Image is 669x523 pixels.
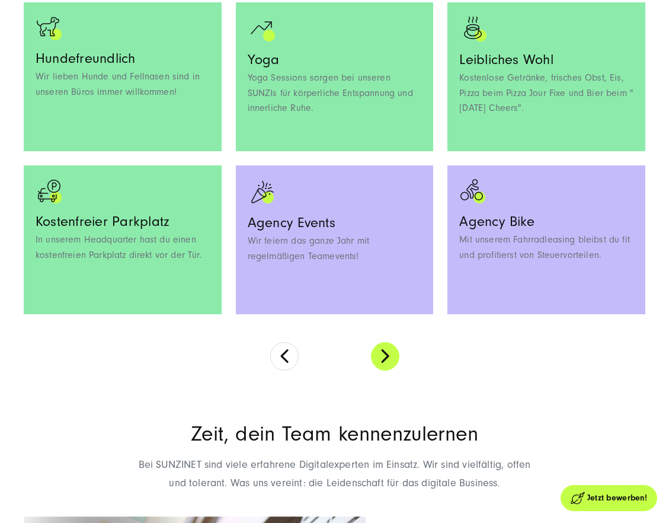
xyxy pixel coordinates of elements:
[248,177,277,207] img: Ein Symbol einer Konfettitüte
[248,71,422,116] p: Yoga Sessions sorgen bei unseren SUNZIs für körperliche Entspannung und innerliche Ruhe.
[459,14,489,44] img: Symbol eines dampfenden Kaffees
[248,234,422,264] p: Wir feiern das ganze Jahr mit regelmäßigen Teamevents!
[459,214,633,229] h3: Agency Bike
[130,424,540,444] h2: Zeit, dein Team kennenzulernen
[459,71,633,116] p: Kostenlose Getränke, frisches Obst, Eis, Pizza beim Pizza Jour Fixe und Bier beim "[DATE] Cheers".
[36,69,210,100] p: Wir lieben Hunde und Fellnasen sind in unseren Büros immer willkommen!
[459,177,488,206] img: bike
[248,52,422,67] h3: Yoga
[561,485,657,511] a: Jetzt bewerben!
[130,456,540,492] p: Bei SUNZINET sind viele erfahrene Digitalexperten im Einsatz. Wir sind vielfältig, offen und tole...
[248,14,277,44] img: Ein positiver Graph als Icon
[248,215,422,230] h3: Agency Events
[459,232,633,263] p: Mit unserem Fahrradleasing bleibst du fit und profitierst von Steuervorteilen.
[459,52,633,67] h3: Leibliches Wohl
[36,177,64,206] img: parking
[36,232,210,263] p: In unserem Headquarter hast du einen kostenfreien Parkplatz direkt vor der Tür.
[36,51,210,66] h3: Hundefreundlich
[36,14,64,43] img: dog
[36,214,210,229] h3: Kostenfreier Parkplatz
